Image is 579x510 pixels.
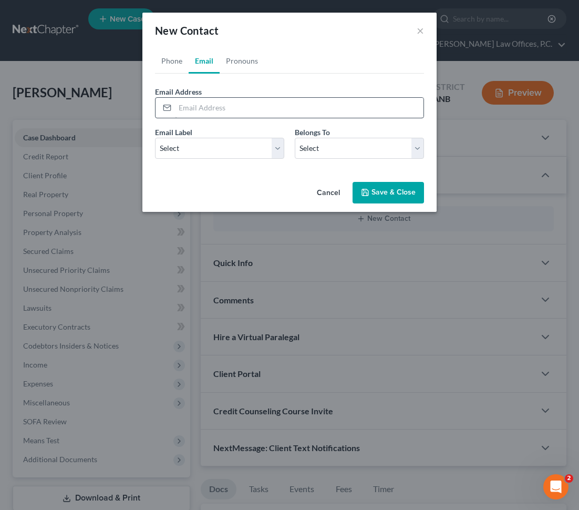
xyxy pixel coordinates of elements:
[155,86,202,97] label: Email Address
[295,128,330,137] span: Belongs To
[155,24,219,37] span: New Contact
[353,182,424,204] button: Save & Close
[308,183,348,204] button: Cancel
[220,48,264,74] a: Pronouns
[543,474,568,499] iframe: Intercom live chat
[155,48,189,74] a: Phone
[565,474,573,483] span: 2
[155,127,192,138] label: Email Label
[189,48,220,74] a: Email
[417,24,424,37] button: ×
[175,98,423,118] input: Email Address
